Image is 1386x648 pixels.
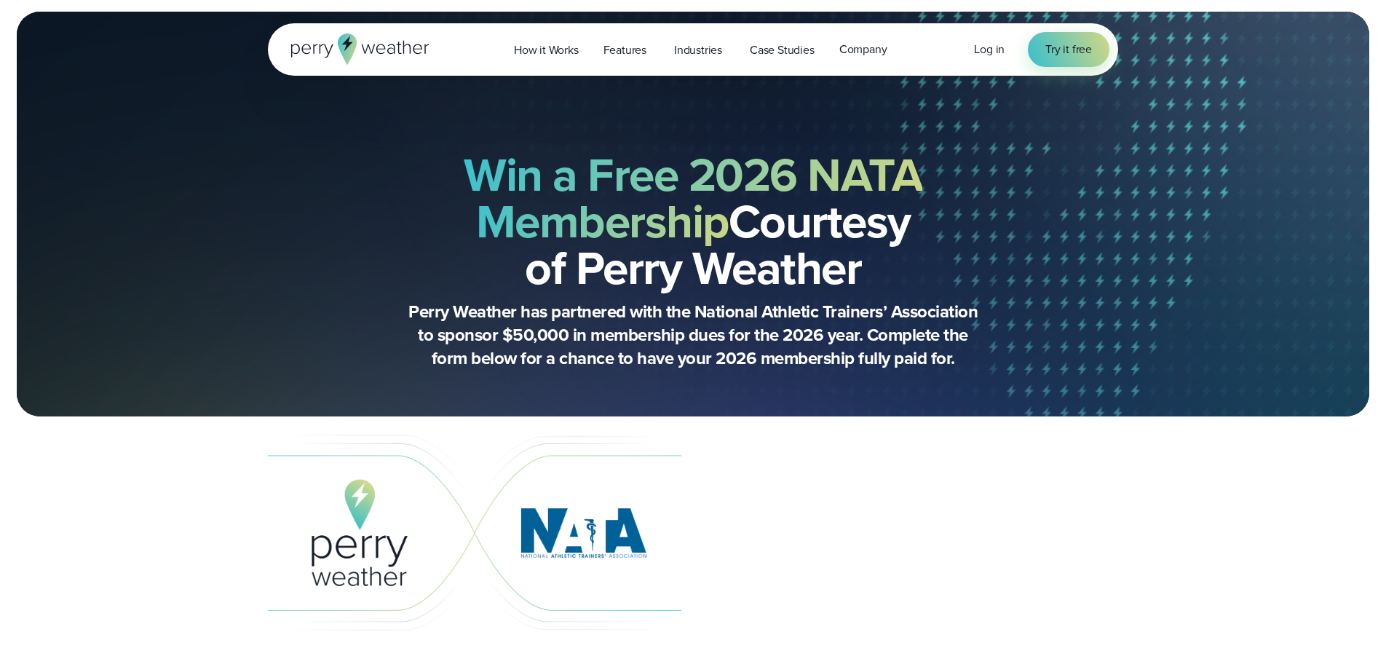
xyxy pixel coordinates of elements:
[603,42,646,59] span: Features
[402,300,984,370] p: Perry Weather has partnered with the National Athletic Trainers’ Association to sponsor $50,000 i...
[674,42,722,59] span: Industries
[737,35,827,65] a: Case Studies
[839,41,887,58] span: Company
[974,41,1005,58] a: Log in
[502,35,591,65] a: How it Works
[1028,32,1109,67] a: Try it free
[1045,41,1092,58] span: Try it free
[464,141,922,256] strong: Win a Free 2026 NATA Membership
[341,151,1045,291] h2: Courtesy of Perry Weather
[750,42,815,59] span: Case Studies
[514,42,579,59] span: How it Works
